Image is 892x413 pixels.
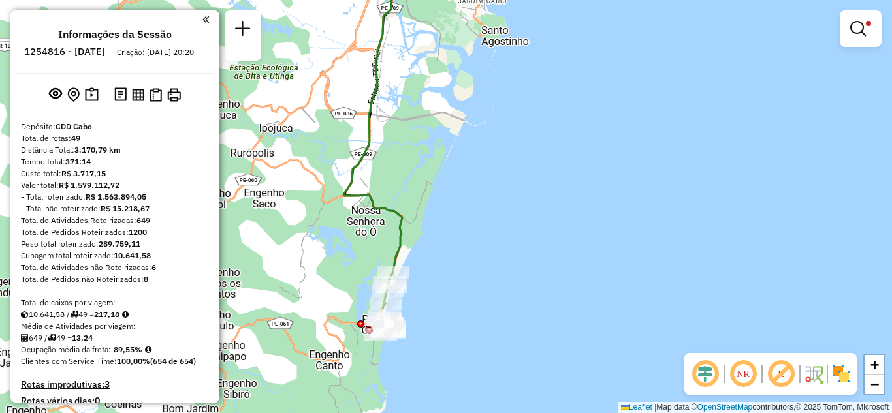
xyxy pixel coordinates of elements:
i: Cubagem total roteirizado [21,311,29,318]
strong: 649 [136,215,150,225]
span: Ocultar NR [727,358,759,390]
div: Criação: [DATE] 20:20 [112,46,199,58]
div: Total de Pedidos Roteirizados: [21,226,209,238]
h4: Rotas vários dias: [21,395,209,406]
strong: (654 de 654) [150,356,196,366]
h4: Informações da Sessão [58,28,172,40]
i: Total de rotas [70,311,78,318]
div: Custo total: [21,168,209,179]
div: Total de Pedidos não Roteirizados: [21,273,209,285]
span: | [654,403,656,412]
strong: 8 [144,274,148,284]
button: Centralizar mapa no depósito ou ponto de apoio [65,85,82,105]
a: Clique aqui para minimizar o painel [202,12,209,27]
button: Visualizar Romaneio [147,85,165,104]
button: Exibir sessão original [46,84,65,105]
div: Peso total roteirizado: [21,238,209,250]
div: - Total roteirizado: [21,191,209,203]
span: − [870,376,879,392]
img: Exibir/Ocultar setores [831,363,852,384]
span: Clientes com Service Time: [21,356,117,366]
strong: 10.641,58 [114,251,151,260]
img: Fluxo de ruas [803,363,824,384]
strong: 289.759,11 [99,239,140,249]
i: Total de rotas [48,334,56,342]
span: Ocultar deslocamento [690,358,721,390]
a: Zoom out [865,375,884,394]
strong: 217,18 [94,309,119,319]
strong: R$ 3.717,15 [61,168,106,178]
i: Total de Atividades [21,334,29,342]
i: Meta Caixas/viagem: 191,69 Diferença: 25,49 [122,311,129,318]
strong: 3 [104,378,110,390]
strong: 6 [151,262,156,272]
strong: 371:14 [65,157,91,166]
span: Exibir rótulo [765,358,797,390]
strong: R$ 15.218,67 [101,204,150,213]
a: Zoom in [865,355,884,375]
strong: 49 [71,133,80,143]
div: Map data © contributors,© 2025 TomTom, Microsoft [618,402,892,413]
h4: Rotas improdutivas: [21,379,209,390]
a: Exibir filtros [845,16,876,42]
button: Logs desbloquear sessão [112,85,129,105]
button: Imprimir Rotas [165,85,183,104]
div: Total de rotas: [21,132,209,144]
a: OpenStreetMap [697,403,753,412]
div: Cubagem total roteirizado: [21,250,209,262]
div: Distância Total: [21,144,209,156]
div: Depósito: [21,121,209,132]
div: Tempo total: [21,156,209,168]
div: 649 / 49 = [21,332,209,344]
div: 10.641,58 / 49 = [21,309,209,320]
strong: 0 [95,395,100,406]
strong: CDD Cabo [56,121,92,131]
a: Leaflet [621,403,652,412]
div: Total de caixas por viagem: [21,297,209,309]
span: Filtro Ativo [866,21,871,26]
button: Painel de Sugestão [82,85,101,105]
div: Média de Atividades por viagem: [21,320,209,332]
h6: 1254816 - [DATE] [24,46,105,57]
strong: 3.170,79 km [74,145,121,155]
div: - Total não roteirizado: [21,203,209,215]
div: Valor total: [21,179,209,191]
button: Visualizar relatório de Roteirização [129,85,147,103]
strong: 100,00% [117,356,150,366]
strong: 13,24 [72,333,93,343]
span: Ocupação média da frota: [21,344,111,354]
em: Média calculada utilizando a maior ocupação (%Peso ou %Cubagem) de cada rota da sessão. Rotas cro... [145,346,151,354]
strong: R$ 1.563.894,05 [86,192,146,202]
span: + [870,356,879,373]
strong: 1200 [129,227,147,237]
strong: R$ 1.579.112,72 [59,180,119,190]
a: Nova sessão e pesquisa [230,16,256,45]
strong: 89,55% [114,344,142,354]
div: Total de Atividades Roteirizadas: [21,215,209,226]
div: Total de Atividades não Roteirizadas: [21,262,209,273]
